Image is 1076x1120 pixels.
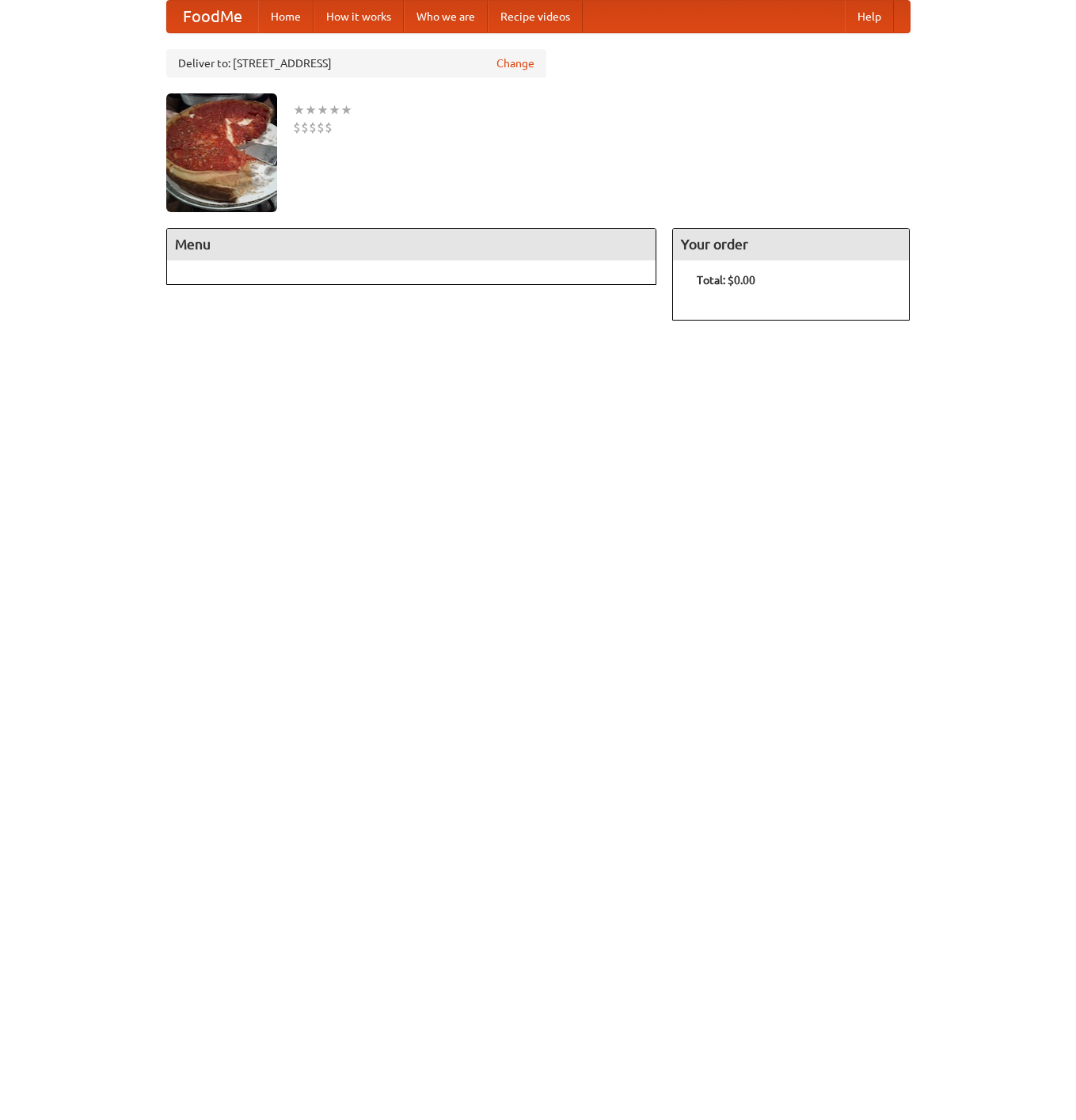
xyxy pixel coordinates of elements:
a: Change [496,55,534,71]
li: $ [325,119,333,136]
li: ★ [329,101,340,119]
li: ★ [340,101,352,119]
b: Total: $0.00 [697,274,755,287]
img: angular.jpg [166,93,277,212]
li: $ [317,119,325,136]
li: $ [293,119,301,136]
li: ★ [305,101,317,119]
li: ★ [317,101,329,119]
h4: Menu [167,229,656,260]
li: $ [301,119,309,136]
h4: Your order [673,229,909,260]
a: Help [845,1,894,32]
li: $ [309,119,317,136]
a: FoodMe [167,1,258,32]
a: Home [258,1,314,32]
div: Deliver to: [STREET_ADDRESS] [166,49,546,78]
a: Who we are [404,1,488,32]
a: How it works [314,1,404,32]
li: ★ [293,101,305,119]
a: Recipe videos [488,1,583,32]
